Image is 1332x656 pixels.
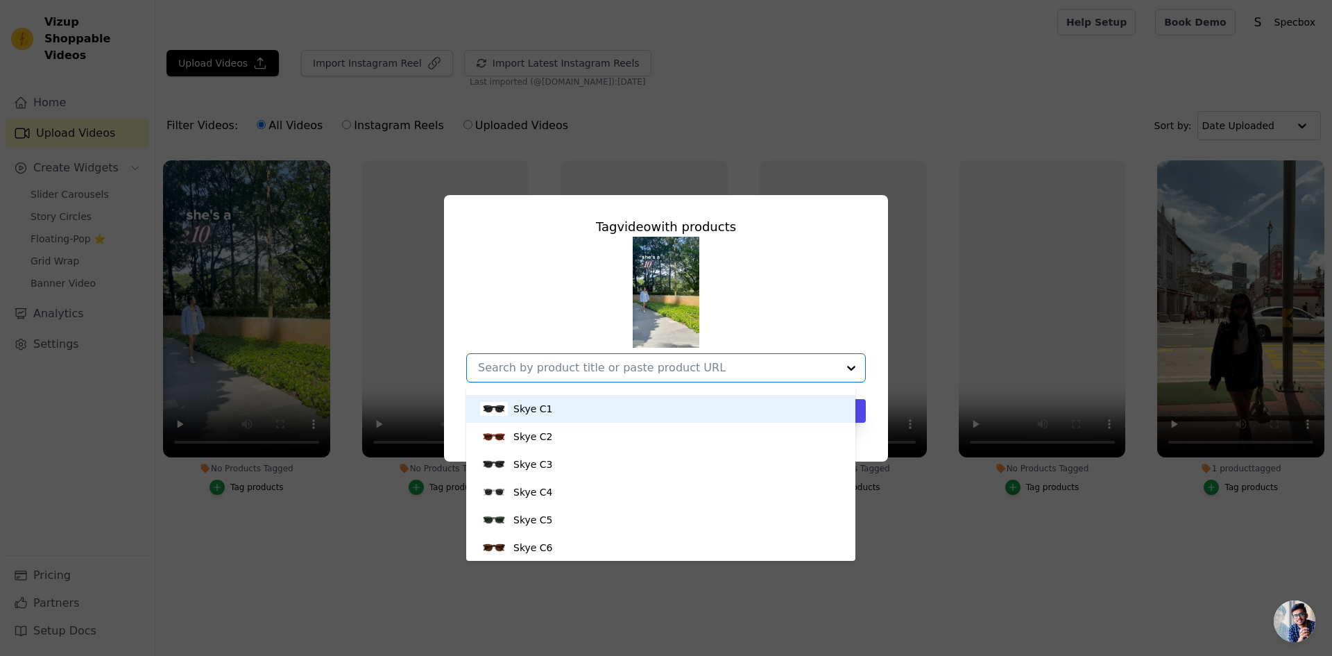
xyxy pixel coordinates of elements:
div: Skye C2 [513,430,553,444]
div: Tag video with products [466,217,866,237]
img: product thumbnail [480,534,508,562]
img: tn-96ea4423264e471882a99812fc499dde.png [633,237,699,348]
img: product thumbnail [480,506,508,534]
div: Open chat [1274,600,1315,642]
img: product thumbnail [480,451,508,478]
div: Skye C1 [513,402,553,416]
div: Skye C3 [513,457,553,471]
img: product thumbnail [480,423,508,451]
div: Skye C5 [513,513,553,527]
div: Skye C6 [513,541,553,555]
div: Skye C4 [513,485,553,499]
img: product thumbnail [480,395,508,423]
img: product thumbnail [480,478,508,506]
input: Search by product title or paste product URL [478,361,837,374]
